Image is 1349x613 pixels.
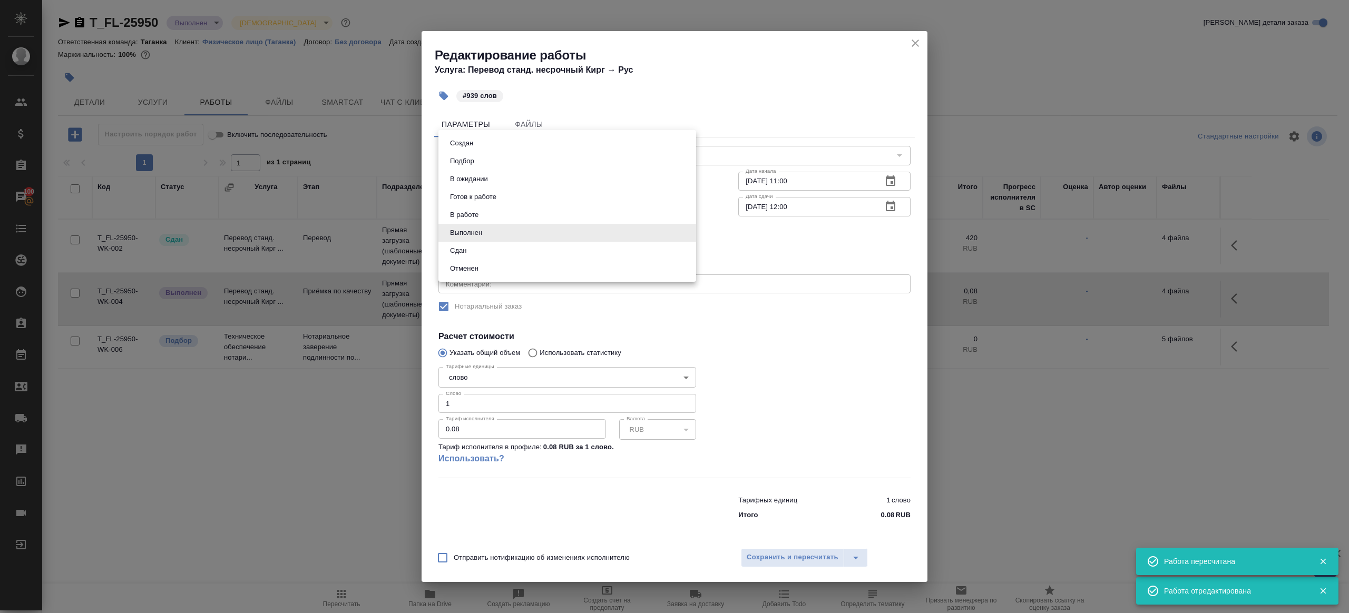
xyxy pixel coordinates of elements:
div: Работа пересчитана [1164,556,1303,567]
button: Сдан [447,245,470,256]
button: В работе [447,209,482,221]
button: Отменен [447,263,482,274]
button: Подбор [447,155,477,167]
button: Готов к работе [447,191,500,203]
button: Выполнен [447,227,485,239]
div: Работа отредактирована [1164,586,1303,596]
button: Закрыть [1312,586,1334,596]
button: В ожидании [447,173,491,185]
button: Создан [447,137,476,149]
button: Закрыть [1312,557,1334,566]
